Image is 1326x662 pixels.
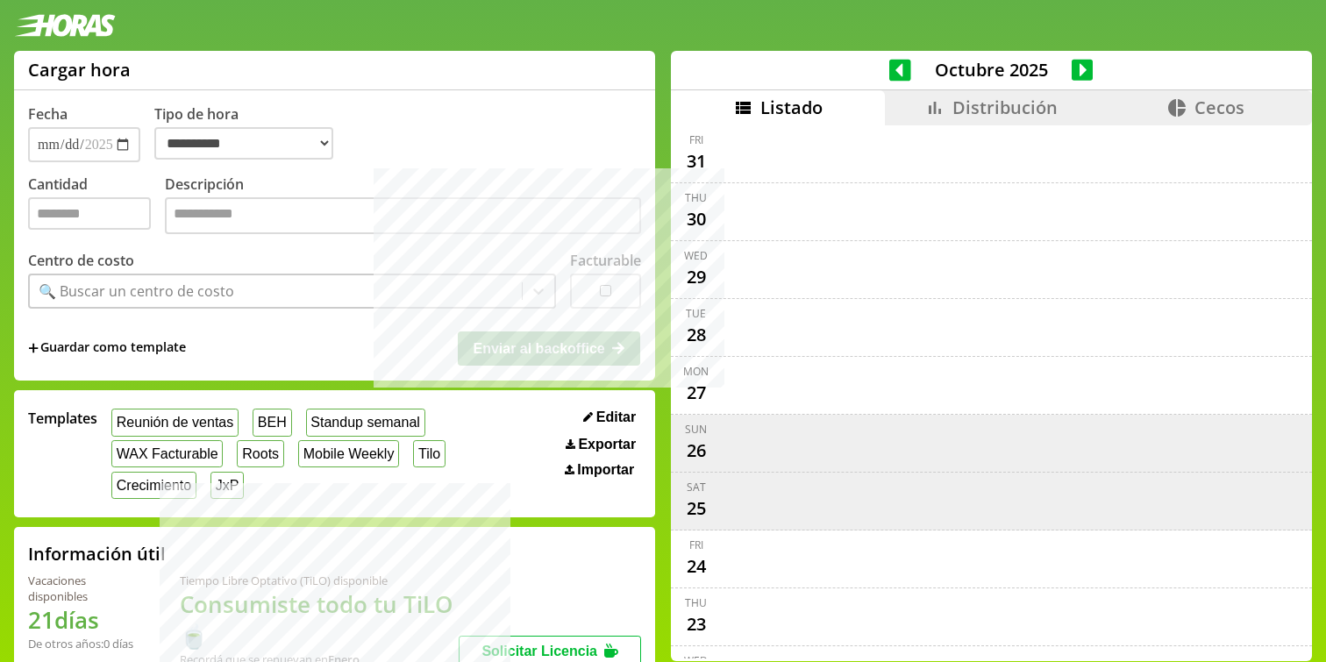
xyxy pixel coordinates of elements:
[210,472,244,499] button: JxP
[684,248,708,263] div: Wed
[686,306,706,321] div: Tue
[28,338,186,358] span: +Guardar como template
[28,174,165,238] label: Cantidad
[682,437,710,465] div: 26
[111,409,239,436] button: Reunión de ventas
[596,409,636,425] span: Editar
[481,644,597,658] span: Solicitar Licencia
[237,440,283,467] button: Roots
[671,125,1312,658] div: scrollable content
[683,364,709,379] div: Mon
[28,58,131,82] h1: Cargar hora
[682,321,710,349] div: 28
[685,595,707,610] div: Thu
[28,604,138,636] h1: 21 días
[682,205,710,233] div: 30
[180,573,460,588] div: Tiempo Libre Optativo (TiLO) disponible
[14,14,116,37] img: logotipo
[28,104,68,124] label: Fecha
[180,588,460,651] h1: Consumiste todo tu TiLO 🍵
[154,104,347,162] label: Tipo de hora
[952,96,1058,119] span: Distribución
[682,610,710,638] div: 23
[911,58,1072,82] span: Octubre 2025
[689,132,703,147] div: Fri
[577,462,634,478] span: Importar
[682,495,710,523] div: 25
[1194,96,1244,119] span: Cecos
[682,263,710,291] div: 29
[298,440,399,467] button: Mobile Weekly
[28,542,166,566] h2: Información útil
[760,96,823,119] span: Listado
[111,472,196,499] button: Crecimiento
[28,251,134,270] label: Centro de costo
[28,338,39,358] span: +
[165,174,641,238] label: Descripción
[111,440,223,467] button: WAX Facturable
[253,409,292,436] button: BEH
[560,436,641,453] button: Exportar
[685,422,707,437] div: Sun
[39,281,234,301] div: 🔍 Buscar un centro de costo
[28,197,151,230] input: Cantidad
[28,409,97,428] span: Templates
[570,251,641,270] label: Facturable
[165,197,641,234] textarea: Descripción
[306,409,425,436] button: Standup semanal
[685,190,707,205] div: Thu
[682,552,710,580] div: 24
[28,573,138,604] div: Vacaciones disponibles
[689,537,703,552] div: Fri
[682,147,710,175] div: 31
[687,480,706,495] div: Sat
[413,440,446,467] button: Tilo
[28,636,138,651] div: De otros años: 0 días
[154,127,333,160] select: Tipo de hora
[578,437,636,452] span: Exportar
[682,379,710,407] div: 27
[578,409,641,426] button: Editar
